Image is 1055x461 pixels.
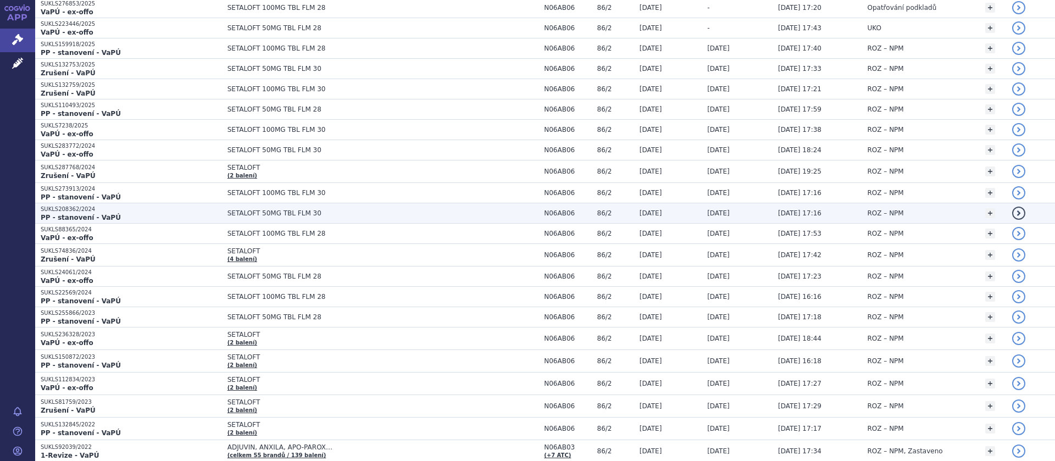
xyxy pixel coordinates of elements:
span: SETALOFT 100MG TBL FLM 28 [227,230,502,237]
p: SUKLS208362/2024 [41,205,222,213]
a: (celkem 55 brandů / 139 balení) [227,452,326,458]
span: N06AB06 [544,65,591,73]
span: [DATE] [707,146,730,154]
span: [DATE] [707,251,730,259]
span: [DATE] 18:24 [778,146,821,154]
p: SUKLS236328/2023 [41,331,222,338]
span: SETALOFT 100MG TBL FLM 30 [227,85,502,93]
span: [DATE] 17:21 [778,85,821,93]
span: SETALOFT [227,247,502,255]
span: [DATE] [640,357,662,365]
span: [DATE] [707,447,730,455]
span: [DATE] 17:27 [778,380,821,387]
span: SETALOFT 50MG TBL FLM 30 [227,146,502,154]
strong: VaPÚ - ex-offo [41,130,93,138]
a: (2 balení) [227,385,257,391]
a: + [985,43,995,53]
a: detail [1012,82,1025,96]
span: SETALOFT 50MG TBL FLM 28 [227,273,502,280]
strong: PP - stanovení - VaPÚ [41,214,121,221]
span: SETALOFT [227,421,502,429]
span: N06AB06 [544,293,591,301]
span: SETALOFT 50MG TBL FLM 30 [227,209,502,217]
strong: PP - stanovení - VaPÚ [41,110,121,118]
a: + [985,84,995,94]
a: + [985,424,995,434]
span: ROZ – NPM [868,230,904,237]
a: (2 balení) [227,362,257,368]
span: [DATE] 17:29 [778,402,821,410]
span: [DATE] [707,402,730,410]
span: N06AB06 [544,230,591,237]
a: detail [1012,332,1025,345]
strong: VaPÚ - ex-offo [41,29,93,36]
span: [DATE] [707,313,730,321]
span: [DATE] [640,126,662,134]
span: N06AB06 [544,425,591,432]
a: detail [1012,227,1025,240]
span: [DATE] [640,65,662,73]
span: [DATE] [707,380,730,387]
span: [DATE] 16:16 [778,293,821,301]
a: + [985,334,995,343]
span: SETALOFT [227,331,502,338]
span: [DATE] 17:16 [778,209,821,217]
span: [DATE] [707,168,730,175]
a: detail [1012,186,1025,199]
span: [DATE] [707,45,730,52]
span: [DATE] [640,209,662,217]
span: N06AB06 [544,168,591,175]
span: 86/2 [597,313,634,321]
a: + [985,312,995,322]
a: detail [1012,207,1025,220]
span: ROZ – NPM [868,45,904,52]
span: 86/2 [597,168,634,175]
span: [DATE] [640,425,662,432]
a: detail [1012,248,1025,262]
a: (+7 ATC) [544,452,571,458]
span: ROZ – NPM [868,425,904,432]
span: ROZ – NPM [868,313,904,321]
a: detail [1012,354,1025,368]
p: SUKLS81759/2023 [41,398,222,406]
span: [DATE] [707,85,730,93]
span: 86/2 [597,447,634,455]
a: + [985,379,995,388]
span: [DATE] [640,380,662,387]
p: SUKLS273913/2024 [41,185,222,193]
span: ROZ – NPM [868,335,904,342]
span: [DATE] [707,126,730,134]
p: SUKLS110493/2025 [41,102,222,109]
strong: VaPÚ - ex-offo [41,151,93,158]
span: 86/2 [597,293,634,301]
span: 86/2 [597,4,634,12]
span: [DATE] [640,251,662,259]
span: [DATE] 17:42 [778,251,821,259]
strong: VaPÚ - ex-offo [41,277,93,285]
span: 86/2 [597,209,634,217]
span: [DATE] [707,335,730,342]
span: N06AB06 [544,273,591,280]
span: ROZ – NPM [868,189,904,197]
span: [DATE] 17:53 [778,230,821,237]
span: ROZ – NPM [868,357,904,365]
a: (2 balení) [227,173,257,179]
span: [DATE] [640,230,662,237]
span: - [707,24,709,32]
a: + [985,145,995,155]
p: SUKLS22569/2024 [41,289,222,297]
span: 86/2 [597,146,634,154]
span: [DATE] 17:16 [778,189,821,197]
span: 86/2 [597,24,634,32]
a: detail [1012,310,1025,324]
span: SETALOFT 100MG TBL FLM 30 [227,126,502,134]
span: [DATE] [707,273,730,280]
p: SUKLS287768/2024 [41,164,222,171]
span: 86/2 [597,335,634,342]
p: SUKLS150872/2023 [41,353,222,361]
a: detail [1012,103,1025,116]
a: (2 balení) [227,407,257,413]
strong: VaPÚ - ex-offo [41,234,93,242]
span: ROZ – NPM [868,146,904,154]
span: ROZ – NPM [868,85,904,93]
